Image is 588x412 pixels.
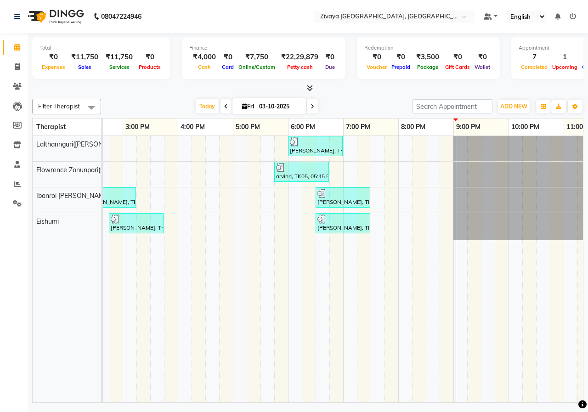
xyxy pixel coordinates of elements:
span: Eishumi [36,217,59,226]
div: [PERSON_NAME], TK07, 06:30 PM-07:30 PM, Javanese Pampering - 60 Mins [317,189,369,206]
div: ₹0 [40,52,68,62]
span: Wallet [472,64,492,70]
span: Due [323,64,337,70]
span: Gift Cards [443,64,472,70]
span: Sales [76,64,94,70]
span: Voucher [364,64,389,70]
span: Ibanroi [PERSON_NAME] [36,192,110,200]
div: ₹0 [389,52,413,62]
div: [PERSON_NAME], TK06, 06:00 PM-07:00 PM, Javanese Pampering - 60 Mins [289,137,342,155]
span: Online/Custom [236,64,277,70]
span: Upcoming [550,64,580,70]
div: ₹0 [472,52,492,62]
span: Products [136,64,163,70]
div: ₹11,750 [102,52,136,62]
a: 8:00 PM [399,120,428,134]
span: Therapist [36,123,66,131]
div: [PERSON_NAME], TK04, 02:45 PM-03:45 PM, Javanese Pampering - 60 Mins [110,214,163,232]
span: Package [415,64,441,70]
span: ADD NEW [500,103,527,110]
div: ₹0 [322,52,338,62]
img: logo [23,4,86,29]
a: 6:00 PM [288,120,317,134]
button: ADD NEW [498,100,530,113]
span: Filter Therapist [38,102,80,110]
span: Card [220,64,236,70]
div: [PERSON_NAME], TK03, 02:15 PM-03:15 PM, Javanese Pampering - 60 Mins [82,189,135,206]
div: ₹0 [443,52,472,62]
a: 3:00 PM [123,120,152,134]
div: Finance [189,44,338,52]
div: arvind, TK05, 05:45 PM-06:45 PM, Javanese Pampering - 60 Mins [275,163,328,181]
span: Fri [240,103,256,110]
div: ₹7,750 [236,52,277,62]
div: ₹11,750 [68,52,102,62]
div: Total [40,44,163,52]
a: 7:00 PM [344,120,373,134]
span: Cash [196,64,213,70]
div: [PERSON_NAME], TK07, 06:30 PM-07:30 PM, Javanese Pampering - 60 Mins [317,214,369,232]
span: Today [196,99,219,113]
div: ₹3,500 [413,52,443,62]
a: 9:00 PM [454,120,483,134]
span: Prepaid [389,64,413,70]
a: 10:00 PM [509,120,542,134]
div: ₹0 [220,52,236,62]
a: 5:00 PM [233,120,262,134]
a: 4:00 PM [178,120,207,134]
span: Lalthannguri([PERSON_NAME]) [36,140,128,148]
span: Expenses [40,64,68,70]
b: 08047224946 [101,4,141,29]
input: Search Appointment [412,99,492,113]
div: Redemption [364,44,492,52]
div: 1 [550,52,580,62]
div: ₹0 [136,52,163,62]
span: Petty cash [285,64,315,70]
div: ₹0 [364,52,389,62]
div: 7 [519,52,550,62]
div: ₹22,29,879 [277,52,322,62]
span: Completed [519,64,550,70]
span: Flowrence Zonunpari([PERSON_NAME]) [36,166,153,174]
div: ₹4,000 [189,52,220,62]
span: Services [107,64,132,70]
input: 2025-10-03 [256,100,302,113]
